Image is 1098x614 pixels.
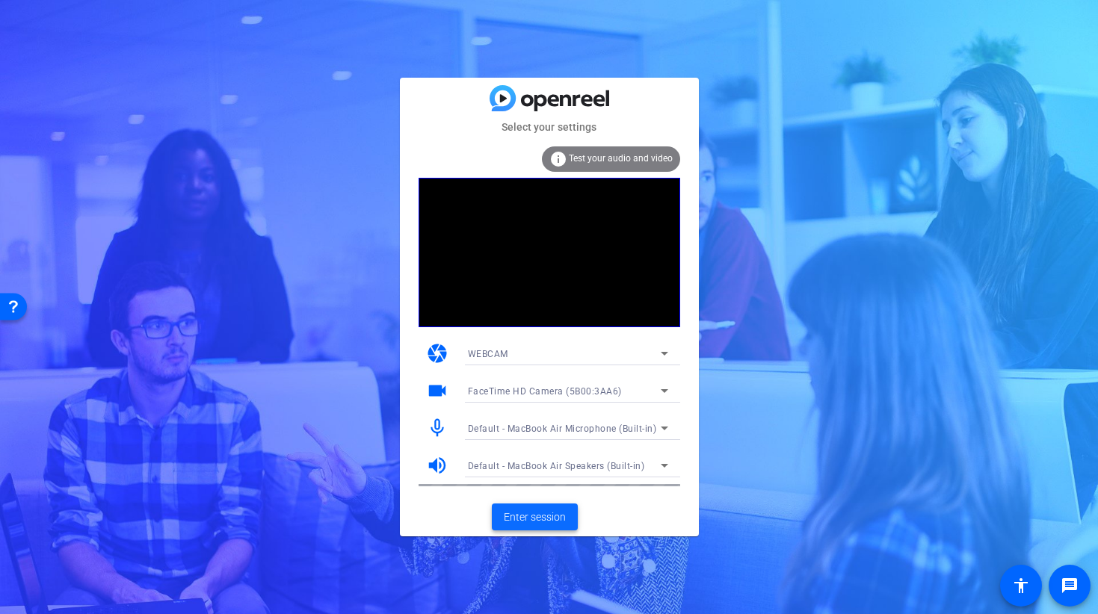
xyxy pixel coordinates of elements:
[1012,577,1030,595] mat-icon: accessibility
[426,379,448,402] mat-icon: videocam
[504,509,566,525] span: Enter session
[426,454,448,477] mat-icon: volume_up
[426,342,448,365] mat-icon: camera
[426,417,448,439] mat-icon: mic_none
[549,150,567,168] mat-icon: info
[1061,577,1079,595] mat-icon: message
[468,461,645,471] span: Default - MacBook Air Speakers (Built-in)
[490,85,609,111] img: blue-gradient.svg
[569,153,673,164] span: Test your audio and video
[400,119,699,135] mat-card-subtitle: Select your settings
[468,386,622,397] span: FaceTime HD Camera (5B00:3AA6)
[468,424,657,434] span: Default - MacBook Air Microphone (Built-in)
[468,349,508,359] span: WEBCAM
[492,503,578,530] button: Enter session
